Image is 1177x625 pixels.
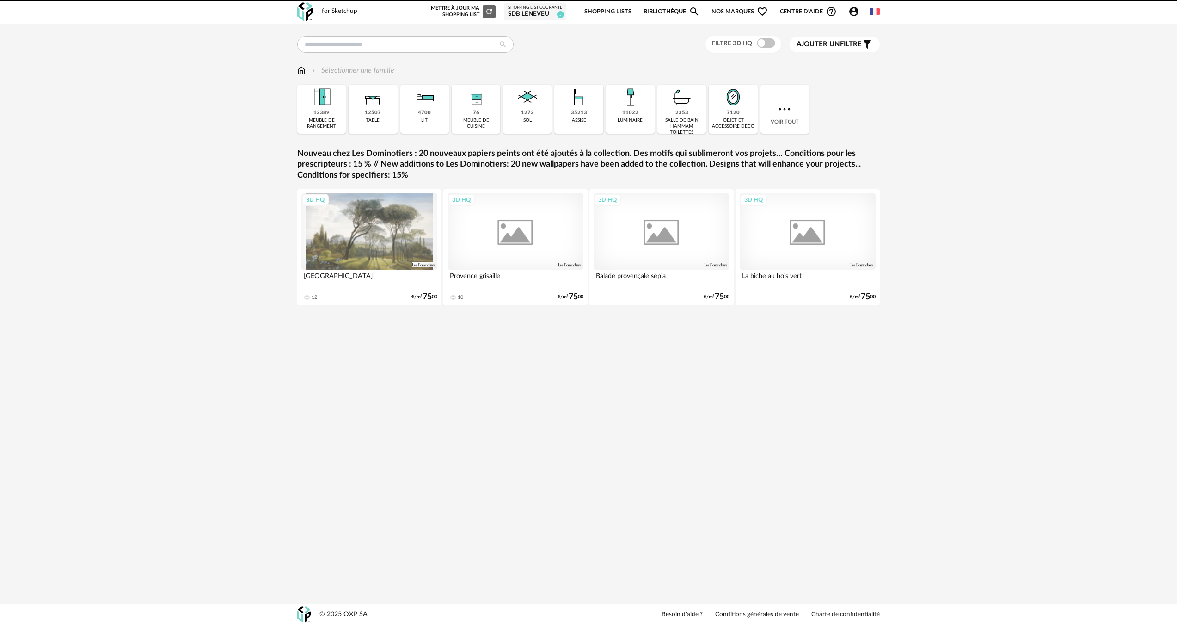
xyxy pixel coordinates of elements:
span: 75 [423,294,432,300]
div: €/m² 00 [411,294,437,300]
div: 3D HQ [448,194,475,206]
div: 4700 [418,110,431,117]
span: Ajouter un [797,41,840,48]
img: Assise.png [566,85,591,110]
a: 3D HQ La biche au bois vert €/m²7500 [736,189,880,305]
button: Ajouter unfiltre Filter icon [790,37,880,52]
div: Provence grisaille [448,270,583,288]
img: fr [870,6,880,17]
div: SDB LENEVEU [508,10,562,19]
span: Refresh icon [485,9,493,14]
img: Literie.png [412,85,437,110]
span: filtre [797,40,862,49]
div: €/m² 00 [850,294,876,300]
span: 75 [861,294,870,300]
img: Miroir.png [721,85,746,110]
a: Shopping List courante SDB LENEVEU 5 [508,5,562,19]
div: assise [572,118,586,124]
div: 3D HQ [302,194,329,206]
div: 3D HQ [594,194,621,206]
div: lit [421,118,428,124]
div: 7120 [727,110,740,117]
img: svg+xml;base64,PHN2ZyB3aWR0aD0iMTYiIGhlaWdodD0iMTciIHZpZXdCb3g9IjAgMCAxNiAxNyIgZmlsbD0ibm9uZSIgeG... [297,65,306,76]
div: 76 [473,110,479,117]
div: Balade provençale sépia [594,270,729,288]
a: 3D HQ Provence grisaille 10 €/m²7500 [443,189,588,305]
div: 3D HQ [740,194,767,206]
a: Charte de confidentialité [811,611,880,619]
span: Filter icon [862,39,873,50]
img: Meuble%20de%20rangement.png [309,85,334,110]
span: 75 [715,294,724,300]
img: Luminaire.png [618,85,643,110]
div: 12389 [313,110,330,117]
div: La biche au bois vert [740,270,876,288]
span: Centre d'aideHelp Circle Outline icon [780,6,837,17]
div: €/m² 00 [558,294,583,300]
a: 3D HQ Balade provençale sépia €/m²7500 [589,189,734,305]
div: €/m² 00 [704,294,729,300]
div: 10 [458,294,463,301]
span: Heart Outline icon [757,6,768,17]
div: table [366,118,380,124]
div: Shopping List courante [508,5,562,11]
div: sol [523,118,532,124]
span: 75 [569,294,578,300]
div: for Sketchup [322,7,357,16]
img: OXP [297,2,313,21]
span: Help Circle Outline icon [826,6,837,17]
div: meuble de rangement [300,118,343,130]
div: 12507 [365,110,381,117]
div: 12 [312,294,317,301]
img: svg+xml;base64,PHN2ZyB3aWR0aD0iMTYiIGhlaWdodD0iMTYiIHZpZXdCb3g9IjAgMCAxNiAxNiIgZmlsbD0ibm9uZSIgeG... [310,65,317,76]
div: luminaire [618,118,643,124]
span: Account Circle icon [848,6,864,17]
a: Shopping Lists [584,1,631,23]
span: Account Circle icon [848,6,859,17]
div: 1272 [521,110,534,117]
div: Mettre à jour ma Shopping List [429,5,496,18]
div: meuble de cuisine [454,118,497,130]
div: © 2025 OXP SA [319,610,368,619]
div: [GEOGRAPHIC_DATA] [301,270,437,288]
div: Voir tout [760,85,809,134]
img: Rangement.png [464,85,489,110]
a: BibliothèqueMagnify icon [644,1,700,23]
span: 5 [557,11,564,18]
img: Table.png [361,85,386,110]
div: Sélectionner une famille [310,65,394,76]
div: salle de bain hammam toilettes [660,118,703,136]
a: Besoin d'aide ? [662,611,703,619]
a: 3D HQ [GEOGRAPHIC_DATA] 12 €/m²7500 [297,189,441,305]
img: OXP [297,606,311,623]
div: objet et accessoire déco [711,118,754,130]
img: Sol.png [515,85,540,110]
div: 11022 [622,110,638,117]
span: Filtre 3D HQ [711,40,752,47]
span: Nos marques [711,1,768,23]
a: Nouveau chez Les Dominotiers : 20 nouveaux papiers peints ont été ajoutés à la collection. Des mo... [297,149,880,181]
a: Conditions générales de vente [715,611,799,619]
span: Magnify icon [689,6,700,17]
div: 2353 [675,110,688,117]
img: more.7b13dc1.svg [776,101,793,118]
img: Salle%20de%20bain.png [669,85,694,110]
div: 35213 [571,110,587,117]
